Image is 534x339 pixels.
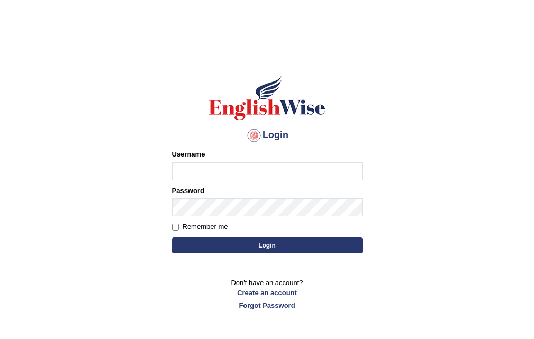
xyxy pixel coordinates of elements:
[172,224,179,231] input: Remember me
[207,74,328,122] img: Logo of English Wise sign in for intelligent practice with AI
[172,149,205,159] label: Username
[172,127,363,144] h4: Login
[172,278,363,310] p: Don't have an account?
[172,222,228,232] label: Remember me
[172,300,363,310] a: Forgot Password
[172,288,363,298] a: Create an account
[172,237,363,253] button: Login
[172,186,204,196] label: Password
